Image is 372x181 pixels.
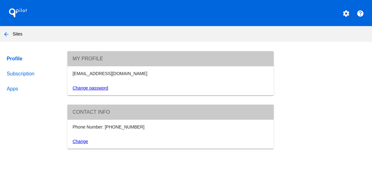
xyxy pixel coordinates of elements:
[342,10,350,17] mat-icon: settings
[5,51,56,66] a: Profile
[73,85,108,90] a: Change password
[73,139,88,144] a: Change
[73,109,110,115] span: Contact info
[69,71,272,76] div: [EMAIL_ADDRESS][DOMAIN_NAME]
[69,124,272,129] div: Phone Number: [PHONE_NUMBER]
[3,30,10,38] mat-icon: arrow_back
[357,10,364,17] mat-icon: help
[5,66,56,81] a: Subscription
[5,7,31,19] h1: QPilot
[73,56,103,61] span: My Profile
[5,81,56,96] a: Apps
